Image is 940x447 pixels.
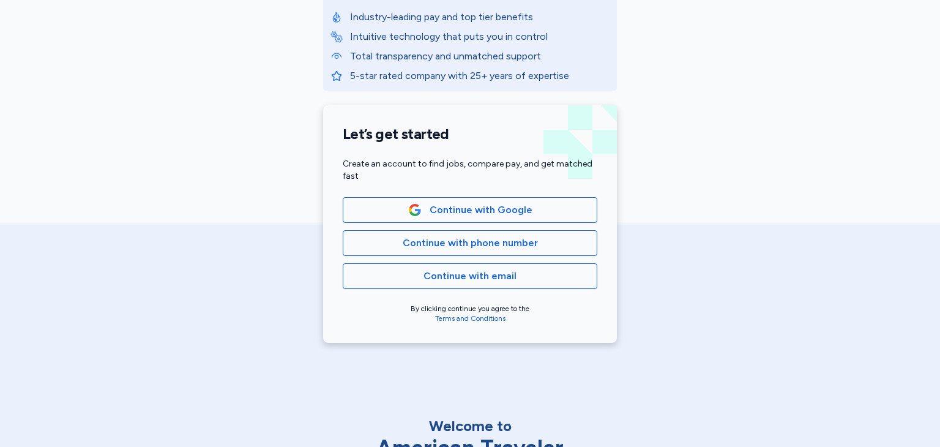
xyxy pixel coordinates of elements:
[403,236,538,250] span: Continue with phone number
[350,10,610,24] p: Industry-leading pay and top tier benefits
[343,158,597,182] div: Create an account to find jobs, compare pay, and get matched fast
[350,69,610,83] p: 5-star rated company with 25+ years of expertise
[435,314,505,323] a: Terms and Conditions
[343,197,597,223] button: Google LogoContinue with Google
[343,263,597,289] button: Continue with email
[350,29,610,44] p: Intuitive technology that puts you in control
[423,269,517,284] span: Continue with email
[341,416,599,436] div: Welcome to
[408,203,422,217] img: Google Logo
[350,49,610,64] p: Total transparency and unmatched support
[430,203,532,217] span: Continue with Google
[343,125,597,143] h1: Let’s get started
[343,230,597,256] button: Continue with phone number
[343,304,597,323] div: By clicking continue you agree to the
